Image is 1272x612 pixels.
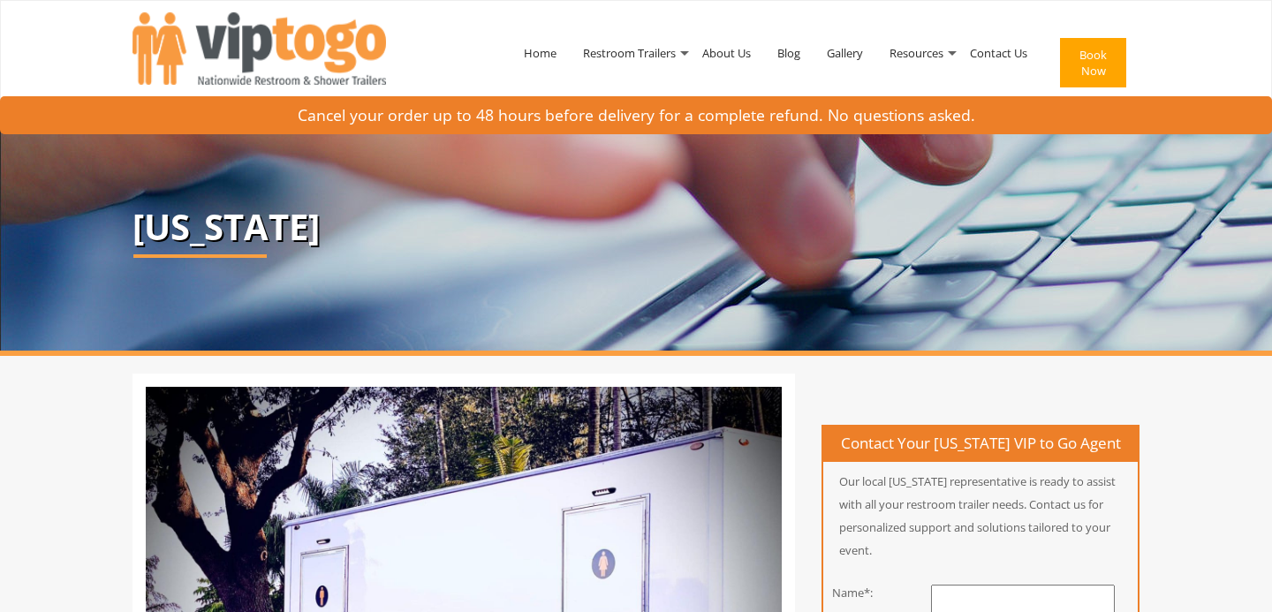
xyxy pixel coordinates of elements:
[823,427,1138,462] h4: Contact Your [US_STATE] VIP to Go Agent
[1060,38,1126,87] button: Book Now
[810,585,896,601] div: Name*:
[823,470,1138,562] p: Our local [US_STATE] representative is ready to assist with all your restroom trailer needs. Cont...
[132,12,386,85] img: VIPTOGO
[132,208,1139,246] p: [US_STATE]
[689,7,764,99] a: About Us
[764,7,814,99] a: Blog
[957,7,1041,99] a: Contact Us
[876,7,957,99] a: Resources
[511,7,570,99] a: Home
[1041,7,1139,125] a: Book Now
[814,7,876,99] a: Gallery
[570,7,689,99] a: Restroom Trailers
